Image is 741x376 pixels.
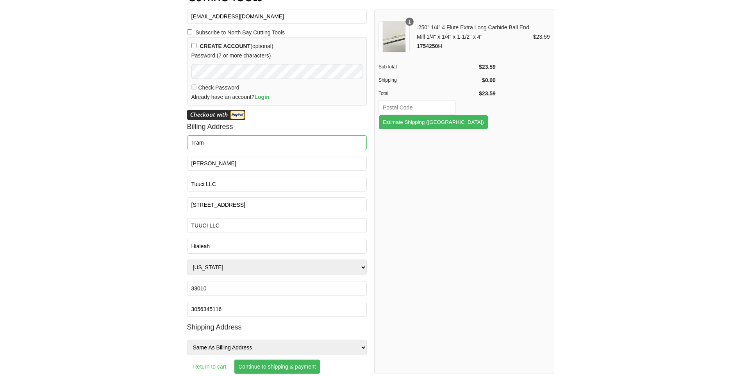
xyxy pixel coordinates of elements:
input: Last Name [187,156,367,171]
img: .250" 1/4" 4 Flute Extra Long Carbide Ball End Mill 1/4" x 1/4" x 1-1/2" x 4" [379,21,410,52]
input: City [187,239,367,254]
input: First Name [187,135,367,150]
b: Subscribe to North Bay Cutting Tools [195,28,285,37]
input: Apt/Suite [187,218,367,233]
input: Email [187,9,367,24]
td: Shipping [379,73,476,87]
div: 1 [405,18,414,26]
input: Postal Code [379,100,455,115]
td: $23.59 [476,87,496,100]
h3: Shipping address [187,320,367,334]
a: Return to cart [187,357,233,376]
input: Business [187,177,367,192]
img: PayPal Express Checkout [187,110,245,120]
td: SubTotal [379,60,476,73]
input: Continue to shipping & payment [234,359,320,374]
input: Address [187,197,367,212]
div: $23.59 [533,32,550,41]
a: Login [254,94,269,100]
div: (optional) Password (7 or more characters) Check Password Already have an account? [187,37,367,106]
input: Phone Number [187,302,367,317]
div: .250" 1/4" 4 Flute Extra Long Carbide Ball End Mill 1/4" x 1/4" x 1-1/2" x 4" [414,23,533,51]
h3: Billing address [187,120,367,133]
b: CREATE ACCOUNT [200,43,250,49]
td: $23.59 [476,60,496,73]
span: 1754250H [417,43,442,49]
button: Estimate Shipping ([GEOGRAPHIC_DATA]) [379,115,488,129]
td: $0.00 [476,73,496,87]
input: ZIP/Postal [187,281,367,296]
td: Total [379,87,476,100]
